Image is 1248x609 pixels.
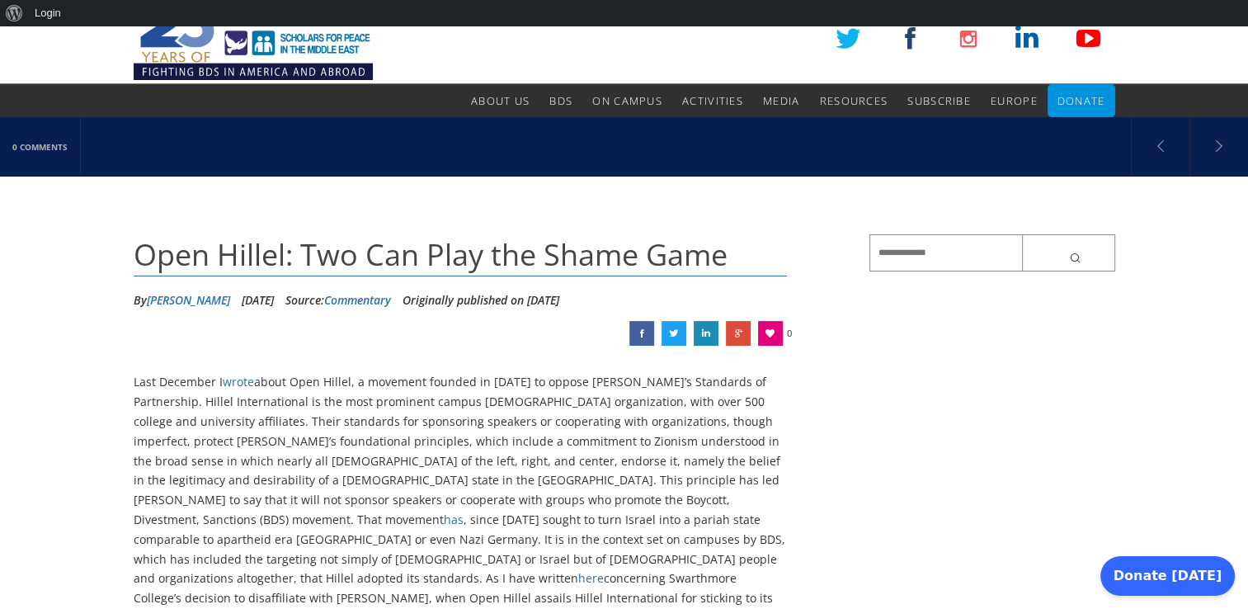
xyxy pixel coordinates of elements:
[134,288,230,313] li: By
[819,93,888,108] span: Resources
[147,292,230,308] a: [PERSON_NAME]
[763,93,800,108] span: Media
[682,84,743,117] a: Activities
[726,321,751,346] a: Open Hillel: Two Can Play the Shame Game
[819,84,888,117] a: Resources
[134,234,728,275] span: Open Hillel: Two Can Play the Shame Game
[694,321,718,346] a: Open Hillel: Two Can Play the Shame Game
[991,93,1038,108] span: Europe
[592,93,662,108] span: On Campus
[242,288,274,313] li: [DATE]
[1057,84,1105,117] a: Donate
[787,321,792,346] span: 0
[223,374,254,389] a: wrote
[1057,93,1105,108] span: Donate
[991,84,1038,117] a: Europe
[285,288,391,313] div: Source:
[682,93,743,108] span: Activities
[907,93,971,108] span: Subscribe
[907,84,971,117] a: Subscribe
[578,570,604,586] a: here
[403,288,559,313] li: Originally published on [DATE]
[549,93,572,108] span: BDS
[763,84,800,117] a: Media
[471,93,530,108] span: About Us
[629,321,654,346] a: Open Hillel: Two Can Play the Shame Game
[662,321,686,346] a: Open Hillel: Two Can Play the Shame Game
[549,84,572,117] a: BDS
[592,84,662,117] a: On Campus
[444,512,464,527] a: has
[324,292,391,308] a: Commentary
[471,84,530,117] a: About Us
